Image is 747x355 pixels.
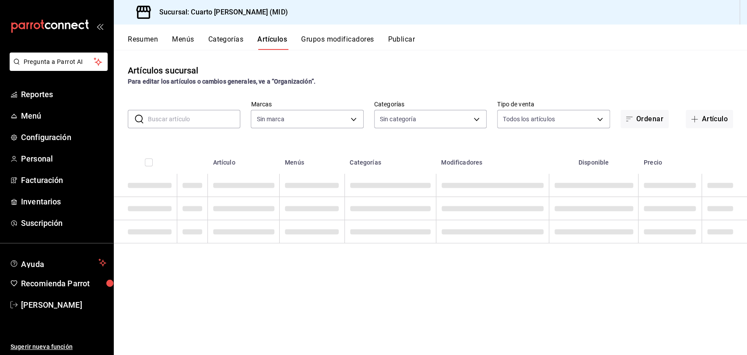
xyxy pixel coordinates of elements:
[374,101,487,107] label: Categorías
[638,146,701,174] th: Precio
[6,63,108,73] a: Pregunta a Parrot AI
[256,115,284,123] span: Sin marca
[388,35,415,50] button: Publicar
[21,174,106,186] span: Facturación
[21,278,106,289] span: Recomienda Parrot
[21,110,106,122] span: Menú
[11,342,106,351] span: Sugerir nueva función
[148,110,240,128] input: Buscar artículo
[549,146,638,174] th: Disponible
[152,7,288,18] h3: Sucursal: Cuarto [PERSON_NAME] (MID)
[503,115,555,123] span: Todos los artículos
[621,110,669,128] button: Ordenar
[128,64,198,77] div: Artículos sucursal
[497,101,610,107] label: Tipo de venta
[128,35,747,50] div: navigation tabs
[21,153,106,165] span: Personal
[21,299,106,311] span: [PERSON_NAME]
[21,217,106,229] span: Suscripción
[21,257,95,268] span: Ayuda
[21,196,106,207] span: Inventarios
[280,146,344,174] th: Menús
[128,35,158,50] button: Resumen
[172,35,194,50] button: Menús
[208,35,244,50] button: Categorías
[344,146,436,174] th: Categorías
[380,115,416,123] span: Sin categoría
[207,146,280,174] th: Artículo
[21,88,106,100] span: Reportes
[301,35,374,50] button: Grupos modificadores
[24,57,94,67] span: Pregunta a Parrot AI
[96,23,103,30] button: open_drawer_menu
[128,78,316,85] strong: Para editar los artículos o cambios generales, ve a “Organización”.
[686,110,733,128] button: Artículo
[21,131,106,143] span: Configuración
[257,35,287,50] button: Artículos
[10,53,108,71] button: Pregunta a Parrot AI
[251,101,363,107] label: Marcas
[436,146,549,174] th: Modificadores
